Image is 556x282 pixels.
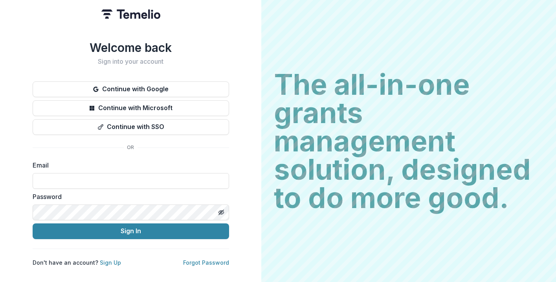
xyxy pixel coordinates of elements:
a: Forgot Password [183,259,229,266]
button: Continue with SSO [33,119,229,135]
label: Email [33,160,224,170]
button: Continue with Google [33,81,229,97]
img: Temelio [101,9,160,19]
h1: Welcome back [33,41,229,55]
button: Toggle password visibility [215,206,228,219]
p: Don't have an account? [33,258,121,267]
button: Sign In [33,223,229,239]
h2: Sign into your account [33,58,229,65]
label: Password [33,192,224,201]
button: Continue with Microsoft [33,100,229,116]
a: Sign Up [100,259,121,266]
